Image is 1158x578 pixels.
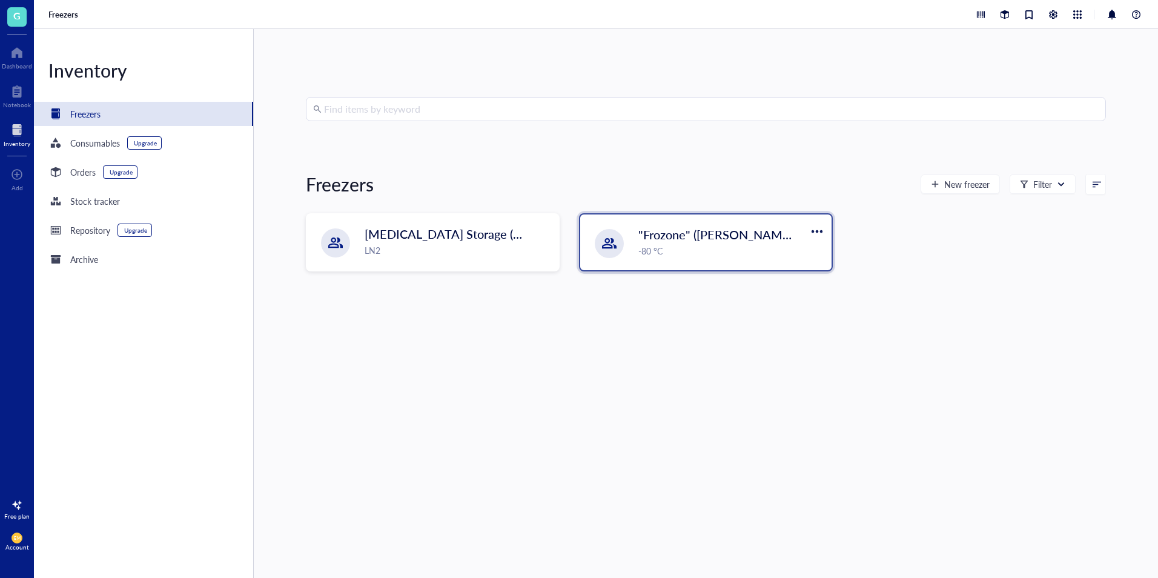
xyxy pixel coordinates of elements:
div: Upgrade [134,139,157,147]
a: RepositoryUpgrade [34,218,253,242]
a: Dashboard [2,43,32,70]
div: Notebook [3,101,31,108]
div: Free plan [4,513,30,520]
div: Stock tracker [70,194,120,208]
a: Archive [34,247,253,271]
a: OrdersUpgrade [34,160,253,184]
div: Consumables [70,136,120,150]
span: G [13,8,21,23]
div: Dashboard [2,62,32,70]
div: Archive [70,253,98,266]
div: Freezers [306,172,374,196]
div: Upgrade [110,168,133,176]
div: Freezers [70,107,101,121]
button: New freezer [921,174,1000,194]
div: Inventory [34,58,253,82]
div: Filter [1033,178,1052,191]
span: EM [14,536,20,540]
span: New freezer [944,179,990,189]
a: Inventory [4,121,30,147]
a: ConsumablesUpgrade [34,131,253,155]
span: "Frozone" ([PERSON_NAME]/[PERSON_NAME]) [638,226,899,243]
div: Upgrade [124,227,147,234]
div: -80 °C [638,244,824,257]
div: Inventory [4,140,30,147]
a: Freezers [48,9,81,20]
div: Repository [70,224,110,237]
a: Notebook [3,82,31,108]
a: Stock tracker [34,189,253,213]
div: LN2 [365,244,552,257]
div: Account [5,543,29,551]
span: [MEDICAL_DATA] Storage ([PERSON_NAME]/[PERSON_NAME]) [365,225,715,242]
div: Add [12,184,23,191]
a: Freezers [34,102,253,126]
div: Orders [70,165,96,179]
